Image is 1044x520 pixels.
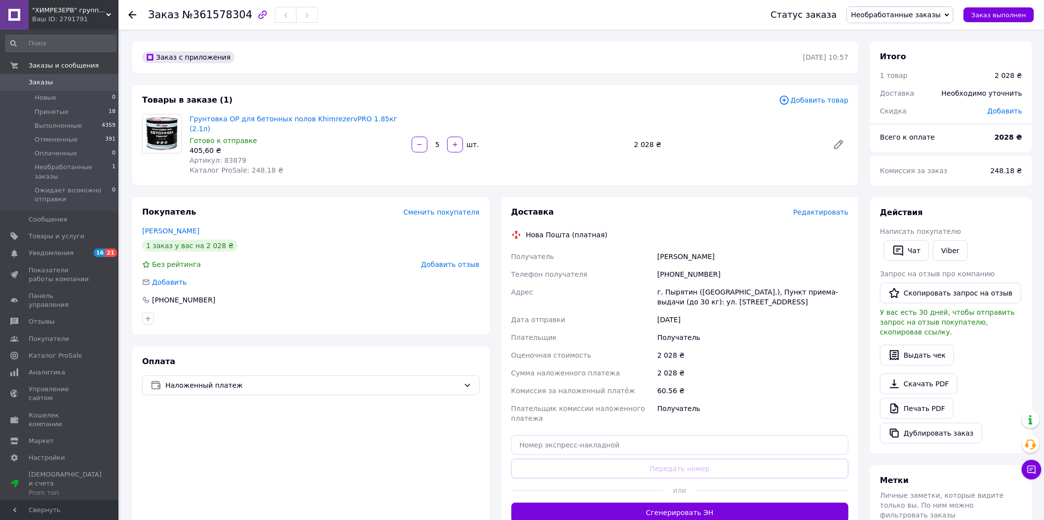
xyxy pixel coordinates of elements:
[880,133,935,141] span: Всего к оплате
[511,253,554,260] span: Получатель
[880,89,914,97] span: Доставка
[991,167,1022,175] span: 248.18 ₴
[880,476,909,485] span: Метки
[29,368,65,377] span: Аналитика
[151,295,216,305] div: [PHONE_NUMBER]
[190,166,283,174] span: Каталог ProSale: 248.18 ₴
[35,149,77,158] span: Оплаченные
[880,107,907,115] span: Скидка
[656,400,851,427] div: Получатель
[29,334,69,343] span: Покупатели
[771,10,837,20] div: Статус заказа
[779,95,849,106] span: Добавить товар
[464,140,480,149] div: шт.
[511,270,588,278] span: Телефон получателя
[880,208,923,217] span: Действия
[142,51,234,63] div: Заказ с приложения
[190,115,397,133] a: Грунтовка ОР для бетонных полов KhimrezervPRO 1.85кг (2.1л)
[142,207,196,217] span: Покупатель
[524,230,610,240] div: Нова Пошта (платная)
[29,411,91,429] span: Кошелек компании
[880,308,1015,336] span: У вас есть 30 дней, чтобы отправить запрос на отзыв покупателю, скопировав ссылку.
[190,137,257,145] span: Готово к отправке
[29,351,82,360] span: Каталог ProSale
[656,329,851,346] div: Получатель
[35,121,82,130] span: Выполненные
[143,114,181,153] img: Грунтовка ОР для бетонных полов KhimrezervPRO 1.85кг (2.1л)
[656,248,851,265] div: [PERSON_NAME]
[152,260,201,268] span: Без рейтинга
[142,240,238,252] div: 1 заказ у вас на 2 028 ₴
[29,317,55,326] span: Отзывы
[880,283,1021,303] button: Скопировать запрос на отзыв
[112,163,116,181] span: 1
[1022,460,1042,480] button: Чат с покупателем
[35,93,56,102] span: Новые
[880,373,958,394] a: Скачать PDF
[656,364,851,382] div: 2 028 ₴
[5,35,116,52] input: Поиск
[29,470,102,497] span: [DEMOGRAPHIC_DATA] и счета
[29,232,84,241] span: Товары и услуги
[35,135,77,144] span: Отмененные
[880,491,1004,519] span: Личные заметки, которые видите только вы. По ним можно фильтровать заказы
[35,186,112,204] span: Ожидает возможно отправки
[148,9,179,21] span: Заказ
[511,334,557,341] span: Плательщик
[32,15,118,24] div: Ваш ID: 2791791
[102,121,116,130] span: 4359
[995,133,1022,141] b: 2028 ₴
[663,485,696,495] span: или
[29,215,67,224] span: Сообщения
[29,249,74,258] span: Уведомления
[656,346,851,364] div: 2 028 ₴
[880,227,961,235] span: Написать покупателю
[511,369,620,377] span: Сумма наложенного платежа
[29,385,91,403] span: Управление сайтом
[880,423,982,444] button: Дублировать заказ
[109,108,116,116] span: 18
[105,135,116,144] span: 391
[656,382,851,400] div: 60.56 ₴
[851,11,941,19] span: Необработанные заказы
[511,316,566,324] span: Дата отправки
[511,351,592,359] span: Оценочная стоимость
[880,167,948,175] span: Комиссия за заказ
[112,93,116,102] span: 0
[190,146,404,155] div: 405,60 ₴
[656,265,851,283] div: [PHONE_NUMBER]
[105,249,116,257] span: 21
[511,435,849,455] input: Номер экспресс-накладной
[421,260,479,268] span: Добавить отзыв
[511,207,554,217] span: Доставка
[829,135,849,154] a: Редактировать
[29,78,53,87] span: Заказы
[32,6,106,15] span: "ХИМРЕЗЕРВ" группа компаний: ТОВ "ПРОГРЕС 2010", ТОВ "ХІМРЕЗЕРВ-УКРАЇНА"
[142,95,232,105] span: Товары в заказе (1)
[29,61,99,70] span: Заказы и сообщения
[190,156,246,164] span: Артикул: 83879
[128,10,136,20] div: Вернуться назад
[29,488,102,497] div: Prom топ
[880,398,954,419] a: Печать PDF
[35,108,69,116] span: Принятые
[29,266,91,284] span: Показатели работы компании
[880,52,906,61] span: Итого
[995,71,1022,80] div: 2 028 ₴
[403,208,479,216] span: Сменить покупателя
[656,283,851,311] div: г. Пырятин ([GEOGRAPHIC_DATA].), Пункт приема-выдачи (до 30 кг): ул. [STREET_ADDRESS]
[511,288,533,296] span: Адрес
[29,292,91,309] span: Панель управления
[971,11,1026,19] span: Заказ выполнен
[511,405,645,422] span: Плательщик комиссии наложенного платежа
[880,72,908,79] span: 1 товар
[142,357,175,366] span: Оплата
[803,53,849,61] time: [DATE] 10:57
[880,270,995,278] span: Запрос на отзыв про компанию
[933,240,967,261] a: Viber
[94,249,105,257] span: 16
[880,345,954,366] button: Выдать чек
[112,186,116,204] span: 0
[936,82,1028,104] div: Необходимо уточнить
[142,227,199,235] a: [PERSON_NAME]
